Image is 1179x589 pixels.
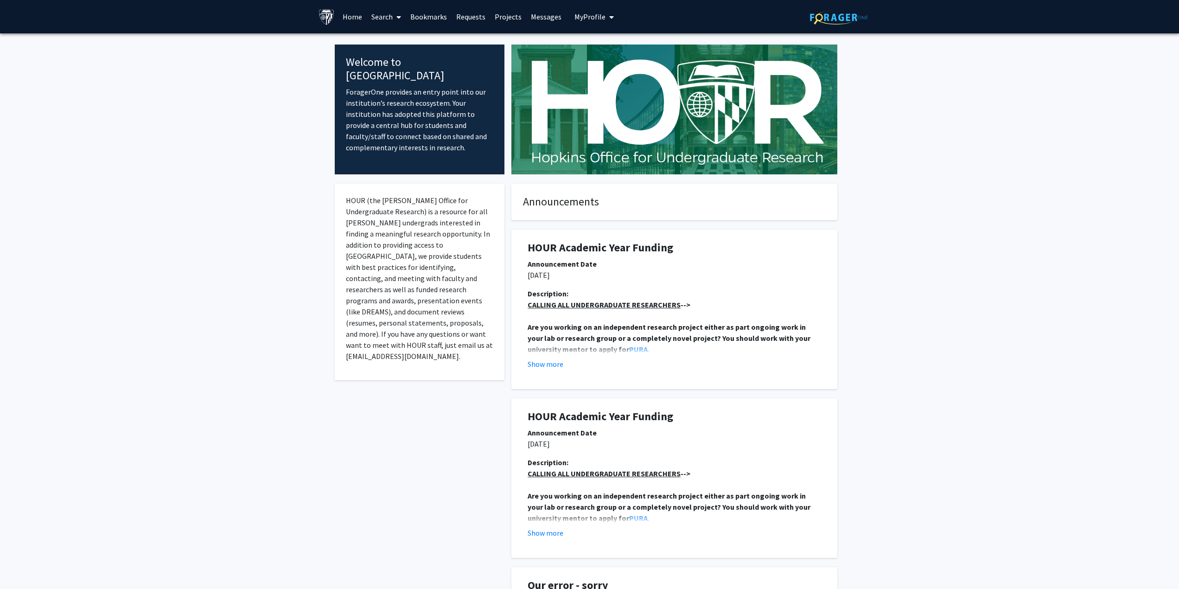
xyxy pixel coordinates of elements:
a: Search [367,0,406,33]
div: Announcement Date [528,427,821,438]
p: ForagerOne provides an entry point into our institution’s research ecosystem. Your institution ha... [346,86,494,153]
h4: Announcements [523,195,826,209]
a: Home [338,0,367,33]
img: ForagerOne Logo [810,10,868,25]
a: PURA [629,513,648,523]
img: Johns Hopkins University Logo [319,9,335,25]
p: [DATE] [528,438,821,449]
div: Description: [528,288,821,299]
strong: Are you working on an independent research project either as part ongoing work in your lab or res... [528,322,812,354]
h1: HOUR Academic Year Funding [528,410,821,423]
div: Announcement Date [528,258,821,269]
p: . [528,321,821,355]
a: Bookmarks [406,0,452,33]
a: PURA [629,345,648,354]
p: HOUR (the [PERSON_NAME] Office for Undergraduate Research) is a resource for all [PERSON_NAME] un... [346,195,494,362]
p: . [528,490,821,524]
iframe: Chat [7,547,39,582]
strong: --> [528,469,690,478]
p: [DATE] [528,269,821,281]
span: My Profile [574,12,605,21]
a: Messages [526,0,566,33]
h1: HOUR Academic Year Funding [528,241,821,255]
strong: Are you working on an independent research project either as part ongoing work in your lab or res... [528,491,812,523]
strong: --> [528,300,690,309]
a: Projects [490,0,526,33]
u: CALLING ALL UNDERGRADUATE RESEARCHERS [528,469,681,478]
h4: Welcome to [GEOGRAPHIC_DATA] [346,56,494,83]
img: Cover Image [511,45,837,174]
button: Show more [528,359,563,370]
button: Show more [528,527,563,538]
div: Description: [528,457,821,468]
a: Requests [452,0,490,33]
u: CALLING ALL UNDERGRADUATE RESEARCHERS [528,300,681,309]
